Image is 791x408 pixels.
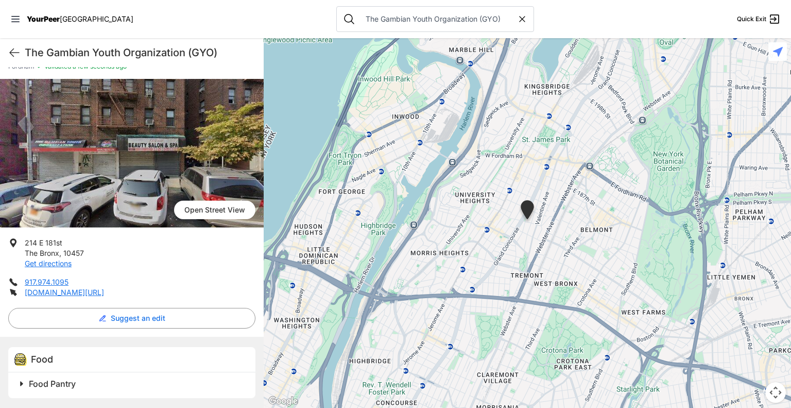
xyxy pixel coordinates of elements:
[25,238,62,247] span: 214 E 181st
[737,13,781,25] a: Quick Exit
[31,354,53,365] span: Food
[8,308,255,329] button: Suggest an edit
[359,14,517,24] input: Search
[63,249,84,257] span: 10457
[29,379,76,389] span: Food Pantry
[266,395,300,408] a: Open this area in Google Maps (opens a new window)
[59,249,61,257] span: ,
[25,278,68,286] a: 917.974.1095
[25,45,255,60] h1: The Gambian Youth Organization (GYO)
[27,14,60,23] span: YourPeer
[174,201,255,219] span: Open Street View
[737,15,766,23] span: Quick Exit
[60,14,133,23] span: [GEOGRAPHIC_DATA]
[111,313,165,323] span: Suggest an edit
[266,395,300,408] img: Google
[27,16,133,22] a: YourPeer[GEOGRAPHIC_DATA]
[765,382,786,403] button: Map camera controls
[25,259,72,268] a: Get directions
[25,249,59,257] span: The Bronx
[25,288,104,297] a: [DOMAIN_NAME][URL]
